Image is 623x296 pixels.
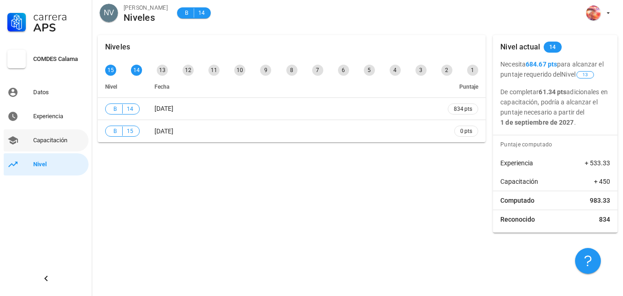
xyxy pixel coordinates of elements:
[111,104,119,114] span: B
[124,12,168,23] div: Niveles
[33,89,85,96] div: Datos
[131,65,142,76] div: 14
[126,104,134,114] span: 14
[124,3,168,12] div: [PERSON_NAME]
[33,113,85,120] div: Experiencia
[104,4,114,22] span: NV
[154,84,169,90] span: Fecha
[4,81,89,103] a: Datos
[260,65,271,76] div: 9
[440,76,486,98] th: Puntaje
[467,65,478,76] div: 1
[105,35,130,59] div: Niveles
[126,127,134,136] span: 15
[286,65,297,76] div: 8
[364,65,375,76] div: 5
[454,104,472,114] span: 834 pts
[585,158,610,168] span: + 533.33
[4,153,89,175] a: Nivel
[500,196,534,205] span: Computado
[105,65,116,76] div: 15
[460,127,472,136] span: 0 pts
[33,55,85,63] div: COMDES Calama
[500,158,533,168] span: Experiencia
[4,105,89,127] a: Experiencia
[111,127,119,136] span: B
[105,84,117,90] span: Nivel
[590,196,610,205] span: 983.33
[594,177,610,186] span: + 450
[154,105,173,112] span: [DATE]
[500,35,540,59] div: Nivel actual
[586,6,601,20] div: avatar
[183,8,190,18] span: B
[500,87,610,127] p: De completar adicionales en capacitación, podría a alcanzar el puntaje necesario a partir del .
[441,65,452,76] div: 2
[549,42,556,53] span: 14
[539,88,566,96] b: 61.34 pts
[459,84,478,90] span: Puntaje
[500,119,574,126] b: 1 de septiembre de 2027
[415,65,427,76] div: 3
[312,65,323,76] div: 7
[500,59,610,79] p: Necesita para alcanzar el puntaje requerido del
[33,137,85,144] div: Capacitación
[599,215,610,224] span: 834
[500,215,535,224] span: Reconocido
[234,65,245,76] div: 10
[582,72,588,78] span: 13
[157,65,168,76] div: 13
[497,135,617,154] div: Puntaje computado
[98,76,147,98] th: Nivel
[33,161,85,168] div: Nivel
[33,11,85,22] div: Carrera
[100,4,118,22] div: avatar
[147,76,440,98] th: Fecha
[338,65,349,76] div: 6
[33,22,85,33] div: APS
[154,127,173,135] span: [DATE]
[183,65,194,76] div: 12
[390,65,401,76] div: 4
[198,8,205,18] span: 14
[500,177,538,186] span: Capacitación
[4,129,89,151] a: Capacitación
[526,60,557,68] b: 684.67 pts
[561,71,595,78] span: Nivel
[208,65,220,76] div: 11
